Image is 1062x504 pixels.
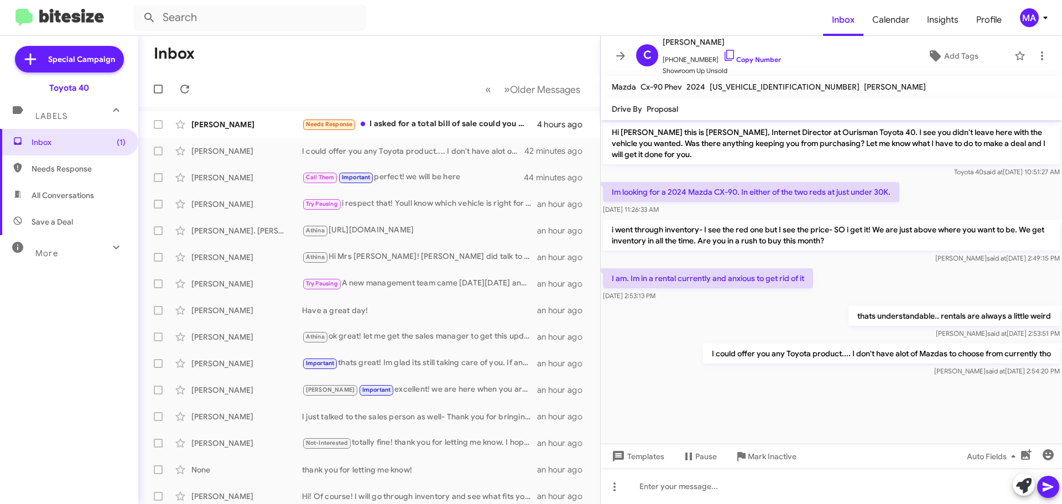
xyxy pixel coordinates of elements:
[306,439,348,446] span: Not-Interested
[191,225,302,236] div: [PERSON_NAME]. [PERSON_NAME]
[302,437,537,449] div: totally fine! thank you for letting me know. I hope you have a great day!
[954,168,1060,176] span: Toyota 40 [DATE] 10:51:27 AM
[32,163,126,174] span: Needs Response
[191,331,302,342] div: [PERSON_NAME]
[32,137,126,148] span: Inbox
[936,329,1060,337] span: [PERSON_NAME] [DATE] 2:53:51 PM
[1011,8,1050,27] button: MA
[191,438,302,449] div: [PERSON_NAME]
[663,65,781,76] span: Showroom Up Unsold
[302,491,537,502] div: Hi! Of course! I will go through inventory and see what fits your preferences! Any colors you wan...
[35,248,58,258] span: More
[603,122,1060,164] p: Hi [PERSON_NAME] this is [PERSON_NAME], Internet Director at Ourisman Toyota 40. I see you didn't...
[918,4,967,36] span: Insights
[342,174,371,181] span: Important
[191,358,302,369] div: [PERSON_NAME]
[306,174,335,181] span: Call Them
[191,199,302,210] div: [PERSON_NAME]
[848,306,1060,326] p: thats understandable.. rentals are always a little weird
[302,277,537,290] div: A new management team came [DATE][DATE] and cleaned everything up and we are running much more ef...
[485,82,491,96] span: «
[191,305,302,316] div: [PERSON_NAME]
[302,224,537,237] div: [URL][DOMAIN_NAME]
[478,78,498,101] button: Previous
[983,168,1003,176] span: said at
[306,121,353,128] span: Needs Response
[686,82,705,92] span: 2024
[32,216,73,227] span: Save a Deal
[191,252,302,263] div: [PERSON_NAME]
[49,82,89,93] div: Toyota 40
[15,46,124,72] a: Special Campaign
[537,199,591,210] div: an hour ago
[302,305,537,316] div: Have a great day!
[663,35,781,49] span: [PERSON_NAME]
[537,464,591,475] div: an hour ago
[537,119,591,130] div: 4 hours ago
[603,205,659,214] span: [DATE] 11:26:33 AM
[863,4,918,36] a: Calendar
[306,386,355,393] span: [PERSON_NAME]
[306,227,325,234] span: Athina
[191,278,302,289] div: [PERSON_NAME]
[302,171,525,184] div: perfect! we will be here
[117,137,126,148] span: (1)
[695,446,717,466] span: Pause
[302,330,537,343] div: ok great! let me get the sales manager to get this update for you.
[362,386,391,393] span: Important
[154,45,195,63] h1: Inbox
[612,82,636,92] span: Mazda
[986,367,1005,375] span: said at
[537,225,591,236] div: an hour ago
[537,252,591,263] div: an hour ago
[32,190,94,201] span: All Conversations
[191,464,302,475] div: None
[306,333,325,340] span: Athina
[537,331,591,342] div: an hour ago
[987,254,1006,262] span: said at
[935,254,1060,262] span: [PERSON_NAME] [DATE] 2:49:15 PM
[663,49,781,65] span: [PHONE_NUMBER]
[302,198,537,210] div: i respect that! Youll know which vehicle is right for you.... don't rush yourself
[823,4,863,36] span: Inbox
[603,292,655,300] span: [DATE] 2:53:13 PM
[302,146,525,157] div: I could offer you any Toyota product.... I don't have alot of Mazdas to choose from currently tho
[643,46,652,64] span: C
[191,146,302,157] div: [PERSON_NAME]
[302,383,537,396] div: excellent! we are here when you are ready! thank you for responding
[302,251,537,263] div: Hi Mrs [PERSON_NAME]! [PERSON_NAME] did talk to me her said you fell a few days ago too... I hope...
[537,491,591,502] div: an hour ago
[497,78,587,101] button: Next
[306,253,325,261] span: Athina
[537,278,591,289] div: an hour ago
[601,446,673,466] button: Templates
[1020,8,1039,27] div: MA
[302,357,537,370] div: thats great! Im glad its still taking care of you. If anything changes please let me know!
[647,104,678,114] span: Proposal
[191,411,302,422] div: [PERSON_NAME]
[864,82,926,92] span: [PERSON_NAME]
[306,200,338,207] span: Try Pausing
[944,46,978,66] span: Add Tags
[610,446,664,466] span: Templates
[967,4,1011,36] span: Profile
[603,268,813,288] p: I am. Im in a rental currently and anxious to get rid of it
[603,220,1060,251] p: i went through inventory- I see the red one but I see the price- SO i get it! We are just above w...
[302,118,537,131] div: I asked for a total bill of sale could you make sure I have a copy of that?
[302,411,537,422] div: I just talked to the sales person as well- Thank you for bringing it to my attention- Im not sure...
[537,358,591,369] div: an hour ago
[537,438,591,449] div: an hour ago
[703,344,1060,363] p: I could offer you any Toyota product.... I don't have alot of Mazdas to choose from currently tho
[603,182,899,202] p: Im looking for a 2024 Mazda CX-90. In either of the two reds at just under 30K.
[191,119,302,130] div: [PERSON_NAME]
[612,104,642,114] span: Drive By
[191,385,302,396] div: [PERSON_NAME]
[479,78,587,101] nav: Page navigation example
[35,111,67,121] span: Labels
[896,46,1009,66] button: Add Tags
[537,305,591,316] div: an hour ago
[710,82,860,92] span: [US_VEHICLE_IDENTIFICATION_NUMBER]
[525,172,591,183] div: 44 minutes ago
[748,446,796,466] span: Mark Inactive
